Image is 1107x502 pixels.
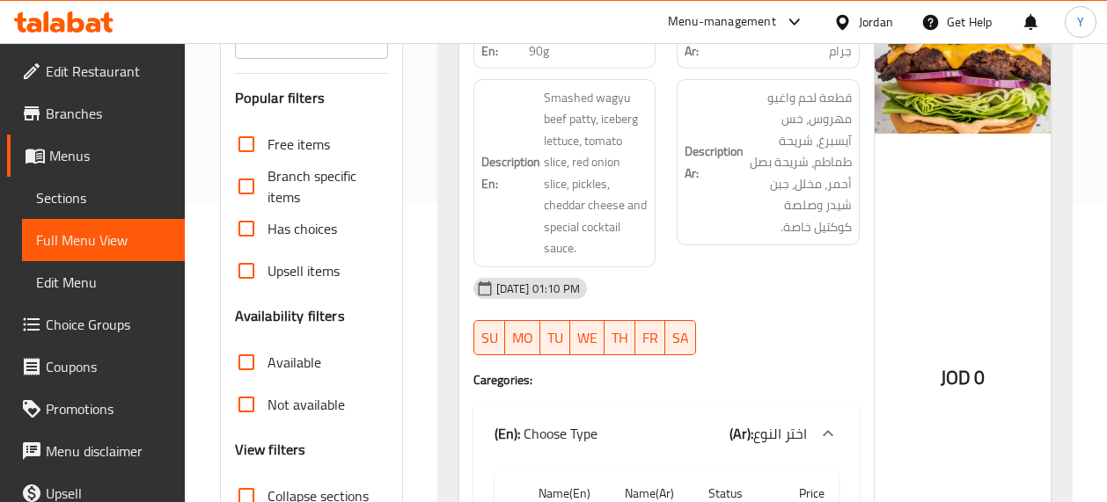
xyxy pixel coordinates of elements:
[46,61,171,82] span: Edit Restaurant
[685,141,744,184] strong: Description Ar:
[7,346,185,388] a: Coupons
[268,134,330,155] span: Free items
[753,420,807,447] span: اختر النوع
[859,12,893,32] div: Jordan
[481,325,498,351] span: SU
[875,2,1051,134] img: wagu_basic_burger_90g638904399955074007.jpg
[481,151,540,194] strong: Description En:
[495,423,597,444] p: Choose Type
[473,320,505,355] button: SU
[22,261,185,303] a: Edit Menu
[729,420,753,447] b: (Ar):
[7,50,185,92] a: Edit Restaurant
[36,229,171,251] span: Full Menu View
[22,177,185,219] a: Sections
[605,320,635,355] button: TH
[668,11,776,33] div: Menu-management
[672,325,689,351] span: SA
[235,440,306,460] h3: View filters
[7,303,185,346] a: Choice Groups
[941,360,971,395] span: JOD
[495,420,520,447] b: (En):
[7,92,185,135] a: Branches
[612,325,628,351] span: TH
[512,325,533,351] span: MO
[46,398,171,419] span: Promotions
[974,360,985,395] span: 0
[7,388,185,430] a: Promotions
[235,306,345,326] h3: Availability filters
[268,218,337,239] span: Has choices
[46,440,171,462] span: Menu disclaimer
[268,352,321,373] span: Available
[268,394,345,415] span: Not available
[36,187,171,208] span: Sections
[1077,12,1084,32] span: Y
[7,135,185,177] a: Menus
[547,325,563,351] span: TU
[235,88,388,108] h3: Popular filters
[46,314,171,335] span: Choice Groups
[46,356,171,377] span: Coupons
[529,24,649,61] span: Wagyu Basic Burger 90g
[642,325,658,351] span: FR
[489,280,587,297] span: [DATE] 01:10 PM
[570,320,605,355] button: WE
[36,272,171,293] span: Edit Menu
[268,165,374,207] span: Branch specific items
[540,320,570,355] button: TU
[473,371,860,389] h4: Caregories:
[577,325,597,351] span: WE
[635,320,665,355] button: FR
[268,260,340,281] span: Upsell items
[7,430,185,472] a: Menu disclaimer
[665,320,696,355] button: SA
[505,320,540,355] button: MO
[46,103,171,124] span: Branches
[544,87,649,259] span: Smashed wagyu beef patty, iceberg lettuce, tomato slice, red onion slice, pickles, cheddar cheese...
[473,405,860,462] div: (En): Choose Type(Ar):اختر النوع
[22,219,185,261] a: Full Menu View
[747,87,852,238] span: قطعة لحم واغيو مهروس، خس آيسبرغ، شريحة طماطم، شريحة بصل أحمر، مخلل، جبن شيدر وصلصة كوكتيل خاصة.
[481,24,529,61] strong: Name En:
[49,145,171,166] span: Menus
[685,24,726,61] strong: Name Ar:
